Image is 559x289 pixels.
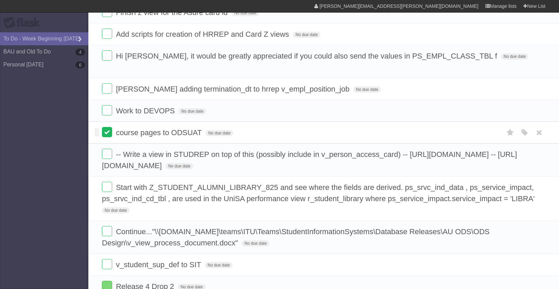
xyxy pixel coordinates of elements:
label: Done [102,259,112,269]
span: Continue..."\\[DOMAIN_NAME]\teams\ITU\Teams\StudentInformationSystems\Database Releases\AU ODS\OD... [102,227,490,247]
span: No due date [353,86,381,93]
span: No due date [231,10,259,16]
span: Hi [PERSON_NAME], it would be greatly appreciated if you could also send the values in PS_EMPL_CL... [116,52,499,60]
span: No due date [205,262,232,268]
label: Star task [504,127,517,138]
b: 6 [75,62,85,68]
span: v_student_sup_def to SIT [116,260,203,269]
label: Done [102,149,112,159]
span: No due date [293,32,320,38]
span: No due date [178,108,206,114]
span: -- Write a view in STUDREP on top of this (possibly include in v_person_access_card) -- [URL][DOM... [102,150,517,170]
span: Add scripts for creation of HRREP and Card Z views [116,30,291,38]
span: Start with Z_STUDENT_ALUMNI_LIBRARY_825 and see where the fields are derived. ps_srvc_ind_data , ... [102,183,536,203]
label: Done [102,83,112,94]
div: Flask [3,17,44,29]
span: No due date [206,130,233,136]
span: No due date [165,163,193,169]
span: No due date [102,207,129,213]
label: Done [102,226,112,236]
span: [PERSON_NAME] adding termination_dt to hrrep v_empl_position_job [116,85,351,93]
label: Done [102,29,112,39]
span: No due date [242,240,269,246]
span: course pages to ODSUAT [116,128,204,137]
span: No due date [501,53,528,60]
span: Work to DEVOPS [116,107,176,115]
label: Done [102,50,112,61]
b: 4 [75,49,85,55]
label: Done [102,105,112,115]
label: Done [102,127,112,137]
label: Done [102,182,112,192]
